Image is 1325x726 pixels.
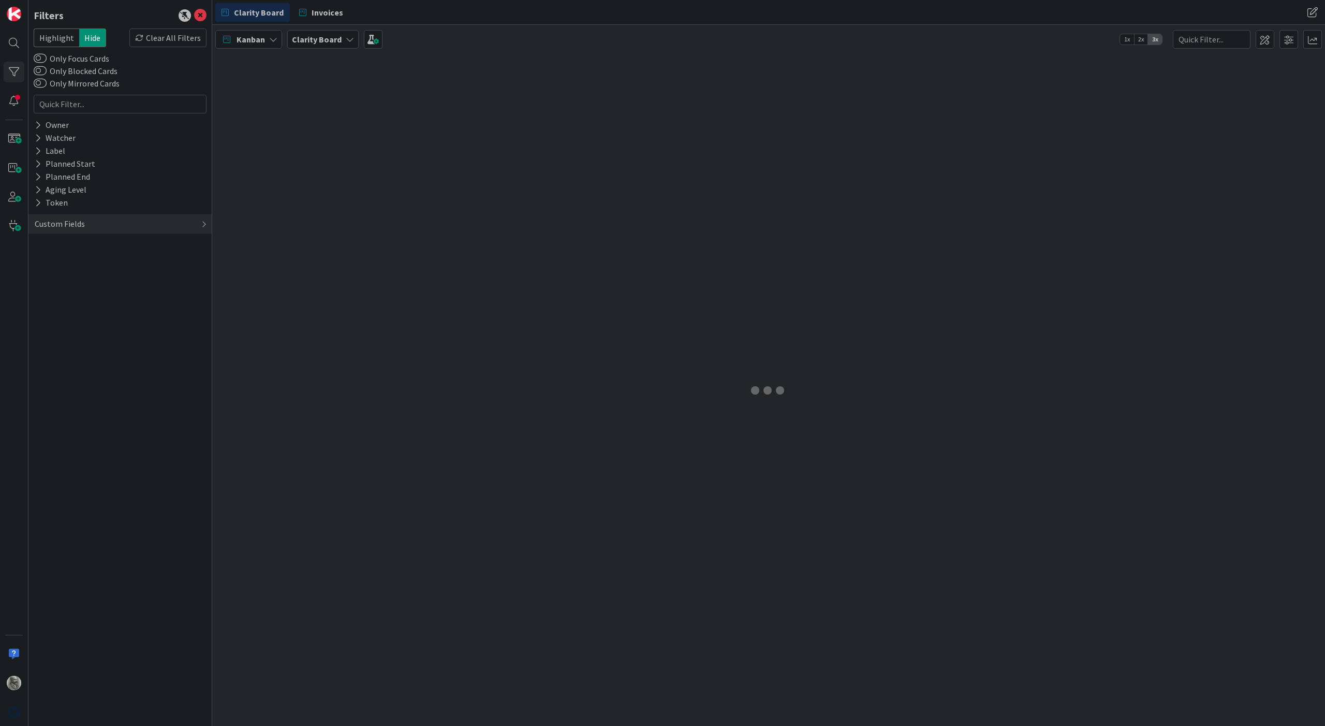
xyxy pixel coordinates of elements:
[34,65,117,77] label: Only Blocked Cards
[234,6,284,19] span: Clarity Board
[312,6,343,19] span: Invoices
[1120,34,1134,45] span: 1x
[34,170,91,183] div: Planned End
[215,3,290,22] a: Clarity Board
[1148,34,1162,45] span: 3x
[34,196,69,209] div: Token
[34,183,87,196] div: Aging Level
[34,8,64,23] div: Filters
[7,676,21,690] img: PA
[34,144,66,157] div: Label
[34,132,77,144] div: Watcher
[79,28,106,47] span: Hide
[34,66,47,76] button: Only Blocked Cards
[34,157,96,170] div: Planned Start
[7,7,21,21] img: Visit kanbanzone.com
[34,53,47,64] button: Only Focus Cards
[34,77,120,90] label: Only Mirrored Cards
[1134,34,1148,45] span: 2x
[7,705,21,719] img: avatar
[129,28,207,47] div: Clear All Filters
[34,95,207,113] input: Quick Filter...
[1173,30,1250,49] input: Quick Filter...
[34,78,47,89] button: Only Mirrored Cards
[34,28,79,47] span: Highlight
[293,3,349,22] a: Invoices
[292,34,342,45] b: Clarity Board
[237,33,265,46] span: Kanban
[34,217,86,230] div: Custom Fields
[34,52,109,65] label: Only Focus Cards
[34,119,70,132] div: Owner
